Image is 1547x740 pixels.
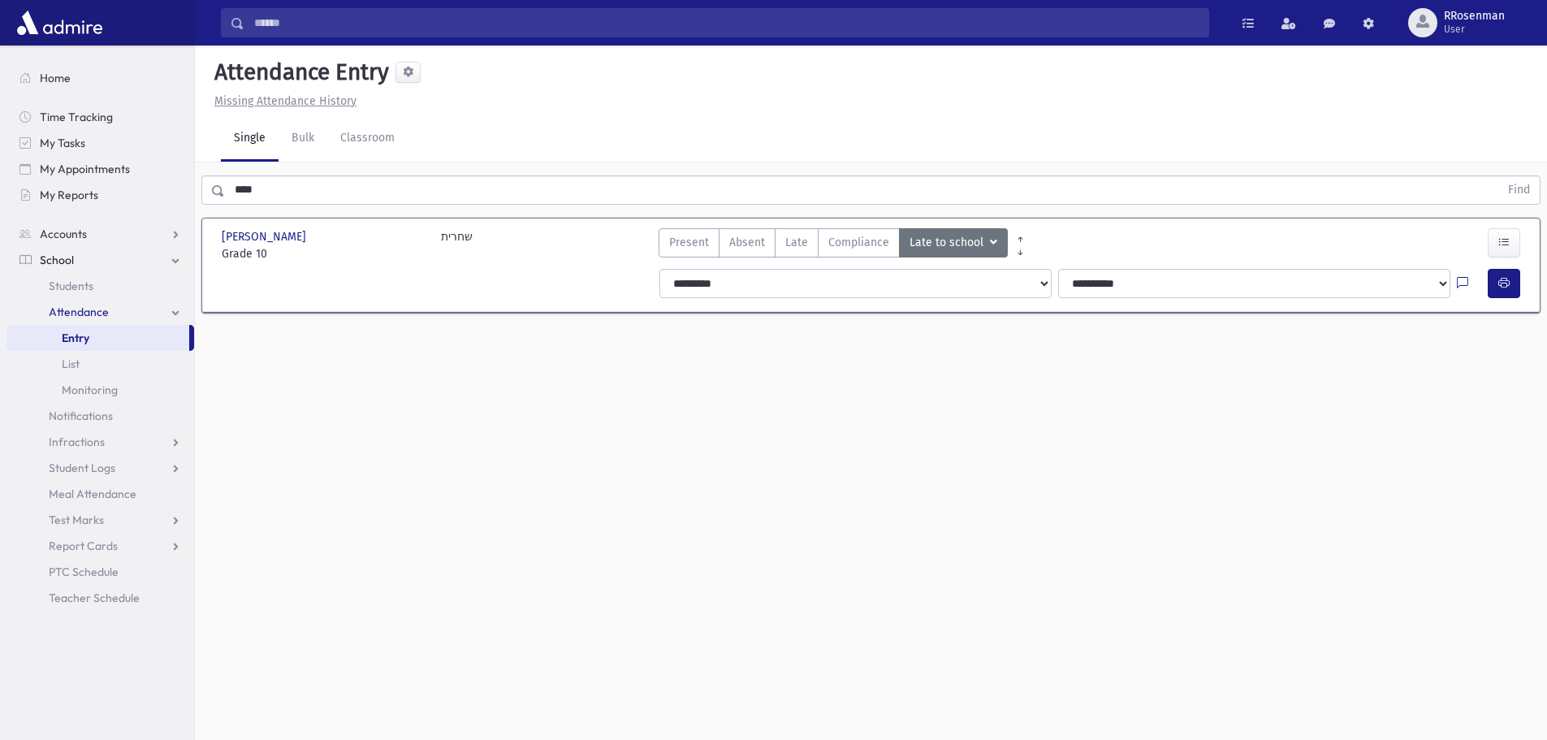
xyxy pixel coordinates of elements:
[62,357,80,371] span: List
[40,253,74,267] span: School
[208,94,357,108] a: Missing Attendance History
[214,94,357,108] u: Missing Attendance History
[244,8,1208,37] input: Search
[49,591,140,605] span: Teacher Schedule
[49,305,109,319] span: Attendance
[6,481,194,507] a: Meal Attendance
[6,351,194,377] a: List
[1498,176,1540,204] button: Find
[40,136,85,150] span: My Tasks
[40,162,130,176] span: My Appointments
[6,533,194,559] a: Report Cards
[49,487,136,501] span: Meal Attendance
[441,228,473,262] div: שחרית
[222,228,309,245] span: [PERSON_NAME]
[49,513,104,527] span: Test Marks
[6,130,194,156] a: My Tasks
[49,539,118,553] span: Report Cards
[6,104,194,130] a: Time Tracking
[221,116,279,162] a: Single
[279,116,327,162] a: Bulk
[6,182,194,208] a: My Reports
[40,71,71,85] span: Home
[6,273,194,299] a: Students
[49,461,115,475] span: Student Logs
[222,245,425,262] span: Grade 10
[785,234,808,251] span: Late
[6,585,194,611] a: Teacher Schedule
[6,325,189,351] a: Entry
[729,234,765,251] span: Absent
[6,429,194,455] a: Infractions
[40,110,113,124] span: Time Tracking
[6,221,194,247] a: Accounts
[1444,10,1505,23] span: RRosenman
[6,247,194,273] a: School
[899,228,1008,257] button: Late to school
[62,331,89,345] span: Entry
[327,116,408,162] a: Classroom
[659,228,1008,262] div: AttTypes
[6,156,194,182] a: My Appointments
[6,455,194,481] a: Student Logs
[1444,23,1505,36] span: User
[13,6,106,39] img: AdmirePro
[49,279,93,293] span: Students
[6,559,194,585] a: PTC Schedule
[6,299,194,325] a: Attendance
[910,234,987,252] span: Late to school
[6,507,194,533] a: Test Marks
[6,65,194,91] a: Home
[6,403,194,429] a: Notifications
[669,234,709,251] span: Present
[49,565,119,579] span: PTC Schedule
[40,227,87,241] span: Accounts
[49,409,113,423] span: Notifications
[49,435,105,449] span: Infractions
[828,234,889,251] span: Compliance
[6,377,194,403] a: Monitoring
[62,383,118,397] span: Monitoring
[40,188,98,202] span: My Reports
[208,58,389,86] h5: Attendance Entry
